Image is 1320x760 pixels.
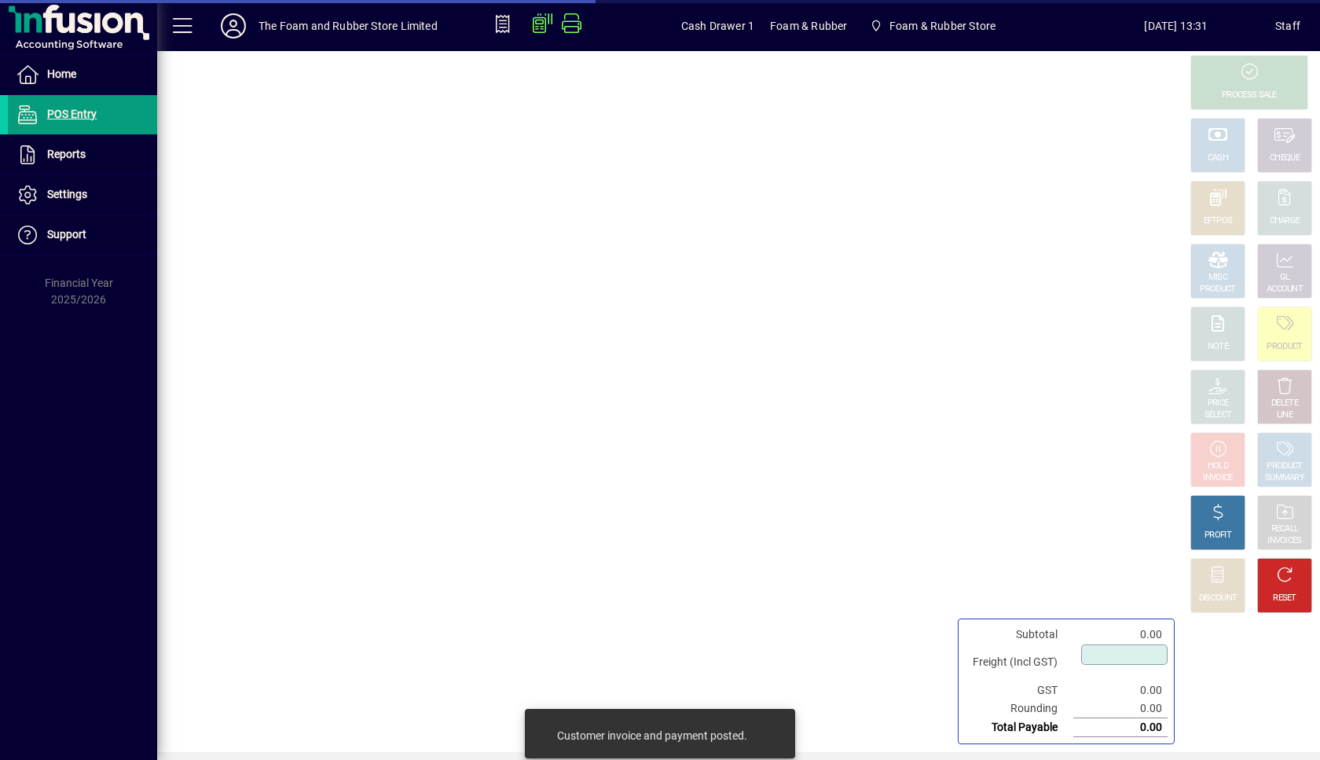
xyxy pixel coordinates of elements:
td: Freight (Incl GST) [965,644,1073,681]
div: INVOICE [1203,472,1232,484]
td: Subtotal [965,626,1073,644]
div: PRODUCT [1267,341,1302,353]
div: DELETE [1271,398,1298,409]
div: PRICE [1208,398,1229,409]
span: Reports [47,148,86,160]
div: PROFIT [1204,530,1231,542]
td: 0.00 [1073,626,1168,644]
td: 0.00 [1073,681,1168,699]
div: SELECT [1204,409,1232,421]
div: The Foam and Rubber Store Limited [258,13,438,39]
div: CHARGE [1270,215,1300,227]
a: Support [8,215,157,255]
div: CHEQUE [1270,152,1300,164]
td: Rounding [965,699,1073,718]
span: Foam & Rubber [770,13,847,39]
span: Support [47,228,86,240]
button: Profile [208,12,258,40]
span: Foam & Rubber Store [889,13,995,39]
div: PROCESS SALE [1222,90,1277,101]
div: Customer invoice and payment posted. [557,728,747,743]
span: [DATE] 13:31 [1077,13,1275,39]
div: Staff [1275,13,1300,39]
td: GST [965,681,1073,699]
a: Reports [8,135,157,174]
span: Settings [47,188,87,200]
div: CASH [1208,152,1228,164]
span: Cash Drawer 1 [681,13,754,39]
div: HOLD [1208,461,1228,472]
span: Foam & Rubber Store [863,12,1002,40]
div: DISCOUNT [1199,593,1237,604]
td: Total Payable [965,718,1073,737]
div: PRODUCT [1200,284,1235,296]
td: 0.00 [1073,718,1168,737]
div: ACCOUNT [1267,284,1303,296]
a: Home [8,55,157,94]
span: Home [47,68,76,80]
div: GL [1280,272,1290,284]
div: LINE [1277,409,1292,421]
div: INVOICES [1267,535,1301,547]
div: RECALL [1271,523,1299,535]
div: PRODUCT [1267,461,1302,472]
span: POS Entry [47,108,97,120]
a: Settings [8,175,157,215]
div: MISC [1208,272,1227,284]
td: 0.00 [1073,699,1168,718]
div: EFTPOS [1204,215,1233,227]
div: SUMMARY [1265,472,1304,484]
div: RESET [1273,593,1296,604]
div: NOTE [1208,341,1228,353]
